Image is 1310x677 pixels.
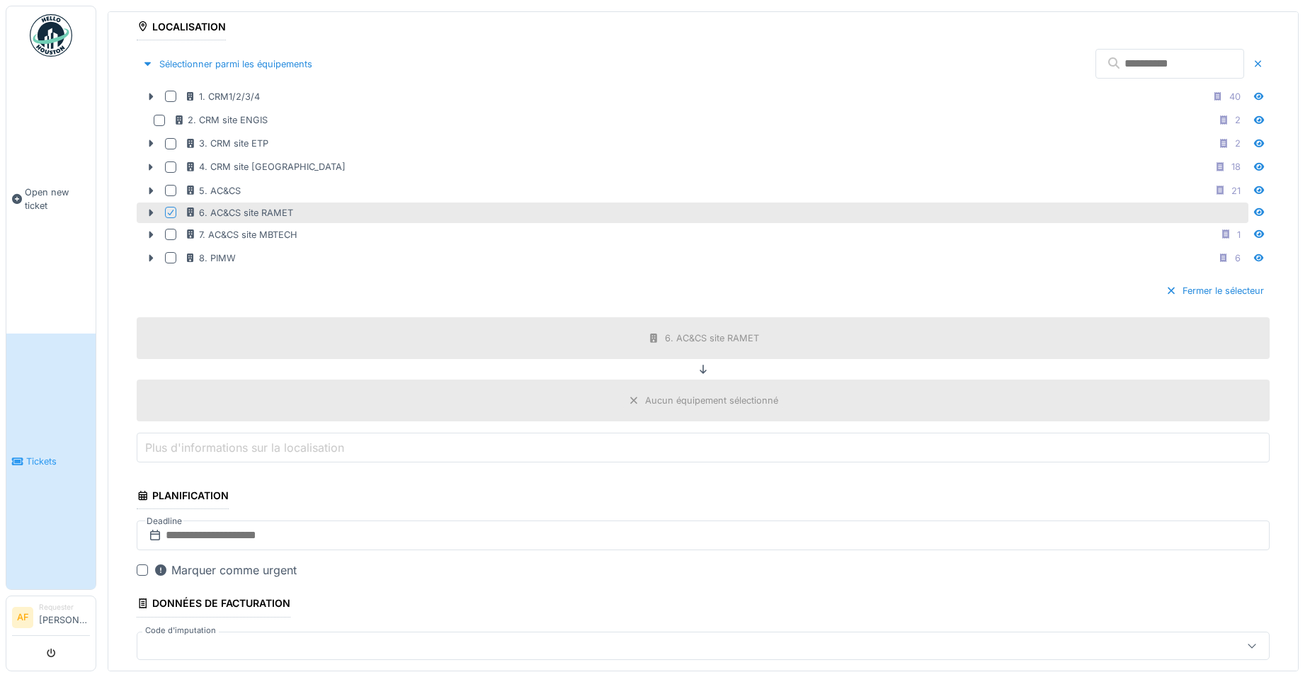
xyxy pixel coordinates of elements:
[185,184,241,198] div: 5. AC&CS
[665,331,759,345] div: 6. AC&CS site RAMET
[1235,251,1241,265] div: 6
[145,513,183,529] label: Deadline
[1229,90,1241,103] div: 40
[137,55,318,74] div: Sélectionner parmi les équipements
[173,113,268,127] div: 2. CRM site ENGIS
[185,160,346,173] div: 4. CRM site [GEOGRAPHIC_DATA]
[1235,113,1241,127] div: 2
[1160,281,1270,300] div: Fermer le sélecteur
[185,137,268,150] div: 3. CRM site ETP
[137,16,226,40] div: Localisation
[154,562,297,579] div: Marquer comme urgent
[39,602,90,632] li: [PERSON_NAME]
[30,14,72,57] img: Badge_color-CXgf-gQk.svg
[1237,228,1241,241] div: 1
[12,607,33,628] li: AF
[142,439,347,456] label: Plus d'informations sur la localisation
[1231,160,1241,173] div: 18
[185,251,236,265] div: 8. PIMW
[6,334,96,589] a: Tickets
[185,206,293,220] div: 6. AC&CS site RAMET
[1231,184,1241,198] div: 21
[137,485,229,509] div: Planification
[39,602,90,613] div: Requester
[645,394,778,407] div: Aucun équipement sélectionné
[185,90,260,103] div: 1. CRM1/2/3/4
[12,602,90,636] a: AF Requester[PERSON_NAME]
[1235,137,1241,150] div: 2
[137,593,290,617] div: Données de facturation
[142,625,219,637] label: Code d'imputation
[26,455,90,468] span: Tickets
[25,186,90,212] span: Open new ticket
[185,228,297,241] div: 7. AC&CS site MBTECH
[6,64,96,334] a: Open new ticket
